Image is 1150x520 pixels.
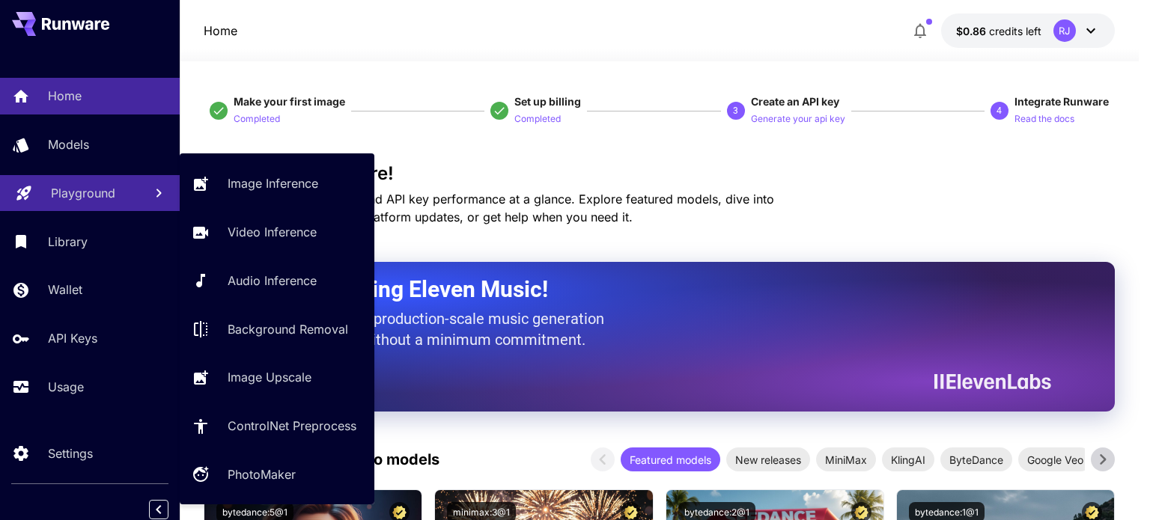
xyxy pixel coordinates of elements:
h2: Now Supporting Eleven Music! [241,275,1040,304]
a: Video Inference [180,214,374,251]
a: Image Inference [180,165,374,202]
p: PhotoMaker [228,465,296,483]
a: Audio Inference [180,263,374,299]
p: Models [48,135,89,153]
span: $0.86 [956,25,989,37]
span: ByteDance [940,452,1012,468]
p: Settings [48,444,93,462]
p: Generate your api key [751,112,845,126]
button: Collapse sidebar [149,500,168,519]
p: ControlNet Preprocess [228,417,356,435]
a: PhotoMaker [180,456,374,493]
div: $0.86025 [956,23,1041,39]
span: Create an API key [751,95,839,108]
span: MiniMax [816,452,876,468]
p: Image Inference [228,174,318,192]
p: Image Upscale [228,368,311,386]
span: Featured models [621,452,720,468]
p: API Keys [48,329,97,347]
p: The only way to get production-scale music generation from Eleven Labs without a minimum commitment. [241,308,615,350]
p: Read the docs [1014,112,1074,126]
p: Playground [51,184,115,202]
p: Wallet [48,281,82,299]
span: credits left [989,25,1041,37]
span: Google Veo [1018,452,1092,468]
span: Check out your usage stats and API key performance at a glance. Explore featured models, dive int... [204,192,774,224]
p: 3 [733,104,738,117]
p: 4 [997,104,1002,117]
p: Audio Inference [228,272,317,290]
span: Integrate Runware [1014,95,1109,108]
a: Background Removal [180,311,374,347]
span: KlingAI [882,452,934,468]
p: Usage [48,378,84,396]
div: RJ [1053,19,1076,42]
p: Background Removal [228,320,348,338]
p: Library [48,233,88,251]
button: $0.86025 [941,13,1115,48]
p: Completed [514,112,561,126]
nav: breadcrumb [204,22,237,40]
p: Video Inference [228,223,317,241]
p: Home [204,22,237,40]
span: Make your first image [234,95,345,108]
span: New releases [726,452,810,468]
p: Completed [234,112,280,126]
a: ControlNet Preprocess [180,408,374,444]
h3: Welcome to Runware! [204,163,1115,184]
span: Set up billing [514,95,581,108]
a: Image Upscale [180,359,374,396]
p: Home [48,87,82,105]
